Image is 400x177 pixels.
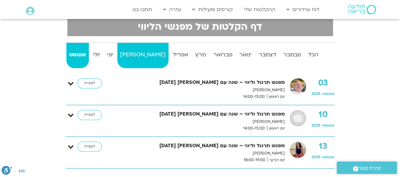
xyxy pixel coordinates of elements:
a: אוגוסט [66,43,89,68]
strong: 03 [311,78,335,88]
strong: פברואר [210,50,235,60]
a: יוני [104,43,116,68]
strong: יולי [90,50,103,60]
strong: ינואר [237,50,254,60]
p: [PERSON_NAME] [119,87,285,93]
span: אוגוסט [322,91,335,96]
span: 2025 [311,123,321,128]
span: 14:00-15:00 [241,93,267,100]
strong: מפגש תרגול וליווי – שנה עם [PERSON_NAME] [DATE] [119,78,285,87]
strong: [PERSON_NAME] [117,50,169,60]
strong: הכל [305,50,321,60]
p: [PERSON_NAME] [119,118,285,125]
a: נובמבר [280,43,304,68]
strong: יוני [104,50,116,60]
a: ההקלטות שלי [241,3,279,16]
h2: דף הקלטות של מפגשי הליווי [71,21,329,32]
strong: דצמבר [255,50,279,60]
span: 14:00-15:00 [241,125,267,132]
span: אוגוסט [322,155,335,160]
a: לצפייה [77,78,102,88]
span: אוגוסט [322,123,335,128]
a: תמכו בנו [129,3,155,16]
a: דצמבר [255,43,279,68]
img: תודעה בריאה [348,5,376,14]
a: לצפייה [77,110,102,120]
span: יום רביעי [268,157,285,163]
strong: מרץ [192,50,209,60]
a: ינואר [237,43,254,68]
a: יצירת קשר [337,161,397,174]
p: [PERSON_NAME] [119,150,285,157]
span: יום ראשון [267,93,285,100]
a: פברואר [210,43,235,68]
a: [PERSON_NAME] [117,43,169,68]
strong: מפגש תרגול וליווי – שנה עם [PERSON_NAME] [DATE] [119,142,285,150]
a: לוח שידורים [283,3,323,16]
strong: אפריל [170,50,191,60]
a: יולי [90,43,103,68]
a: לצפייה [77,142,102,152]
span: יום ראשון [267,125,285,132]
a: מרץ [192,43,209,68]
strong: 13 [311,142,335,151]
strong: מפגש תרגול וליווי – שנה עם [PERSON_NAME] [DATE] [119,110,285,118]
a: אפריל [170,43,191,68]
span: יצירת קשר [358,164,381,173]
strong: 10 [311,110,335,119]
a: הכל [305,43,321,68]
a: עזרה [160,3,184,16]
span: 2025 [311,155,321,160]
a: קורסים ופעילות [189,3,236,16]
span: 18:00-19:00 [242,157,268,163]
span: 2025 [311,91,321,96]
strong: אוגוסט [66,50,89,60]
strong: נובמבר [280,50,304,60]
